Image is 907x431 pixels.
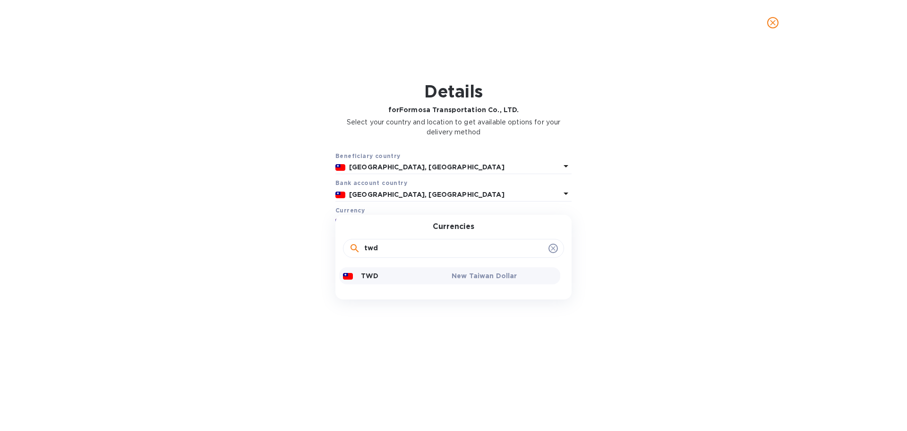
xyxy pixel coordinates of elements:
img: TWD [343,273,353,280]
b: Bank account cоuntry [335,179,407,186]
img: TW [335,164,345,171]
b: for Formosa Transportation Co., LTD. [388,106,519,114]
p: New Taiwan Dollar [452,271,556,281]
h3: Currencies [433,222,474,231]
b: Beneficiary country [335,152,401,159]
b: [GEOGRAPHIC_DATA], [GEOGRAPHIC_DATA] [349,163,505,171]
button: close [762,11,784,34]
b: [GEOGRAPHIC_DATA], [GEOGRAPHIC_DATA] [349,191,505,198]
input: Search a currency or a country [364,241,545,255]
p: Select your country and location to get available options for your delivery method [335,117,572,137]
h1: Details [335,81,572,101]
b: Currency [335,207,365,214]
p: TWD [361,271,378,281]
img: TW [335,192,345,198]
